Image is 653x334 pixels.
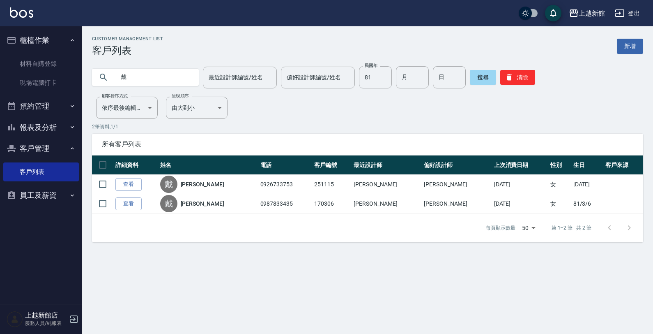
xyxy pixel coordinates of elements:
[10,7,33,18] img: Logo
[612,6,643,21] button: 登出
[312,175,352,194] td: 251115
[617,39,643,54] a: 新增
[422,194,492,213] td: [PERSON_NAME]
[352,194,422,213] td: [PERSON_NAME]
[548,194,571,213] td: 女
[500,70,535,85] button: 清除
[548,175,571,194] td: 女
[492,194,548,213] td: [DATE]
[166,97,228,119] div: 由大到小
[181,180,224,188] a: [PERSON_NAME]
[96,97,158,119] div: 依序最後編輯時間
[352,155,422,175] th: 最近設計師
[160,176,177,193] div: 戴
[102,140,633,148] span: 所有客戶列表
[172,93,189,99] label: 呈現順序
[312,194,352,213] td: 170306
[579,8,605,19] div: 上越新館
[102,93,128,99] label: 顧客排序方式
[92,36,163,42] h2: Customer Management List
[25,320,67,327] p: 服務人員/純報表
[422,175,492,194] td: [PERSON_NAME]
[548,155,571,175] th: 性別
[3,54,79,73] a: 材料自購登錄
[158,155,258,175] th: 姓名
[25,311,67,320] h5: 上越新館店
[552,224,591,232] p: 第 1–2 筆 共 2 筆
[181,199,224,208] a: [PERSON_NAME]
[115,66,192,88] input: 搜尋關鍵字
[486,224,515,232] p: 每頁顯示數量
[365,63,377,69] label: 民國年
[571,194,604,213] td: 81/3/6
[519,217,538,239] div: 50
[492,175,548,194] td: [DATE]
[3,30,79,51] button: 櫃檯作業
[3,185,79,206] button: 員工及薪資
[470,70,496,85] button: 搜尋
[258,175,312,194] td: 0926733753
[115,197,142,210] a: 查看
[566,5,608,22] button: 上越新館
[603,155,643,175] th: 客戶來源
[571,175,604,194] td: [DATE]
[422,155,492,175] th: 偏好設計師
[160,195,177,212] div: 戴
[258,194,312,213] td: 0987833435
[113,155,158,175] th: 詳細資料
[3,95,79,117] button: 預約管理
[571,155,604,175] th: 生日
[115,178,142,191] a: 查看
[3,117,79,138] button: 報表及分析
[312,155,352,175] th: 客戶編號
[492,155,548,175] th: 上次消費日期
[3,138,79,159] button: 客戶管理
[352,175,422,194] td: [PERSON_NAME]
[7,311,23,327] img: Person
[92,45,163,56] h3: 客戶列表
[545,5,561,21] button: save
[3,73,79,92] a: 現場電腦打卡
[258,155,312,175] th: 電話
[3,162,79,181] a: 客戶列表
[92,123,643,130] p: 2 筆資料, 1 / 1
